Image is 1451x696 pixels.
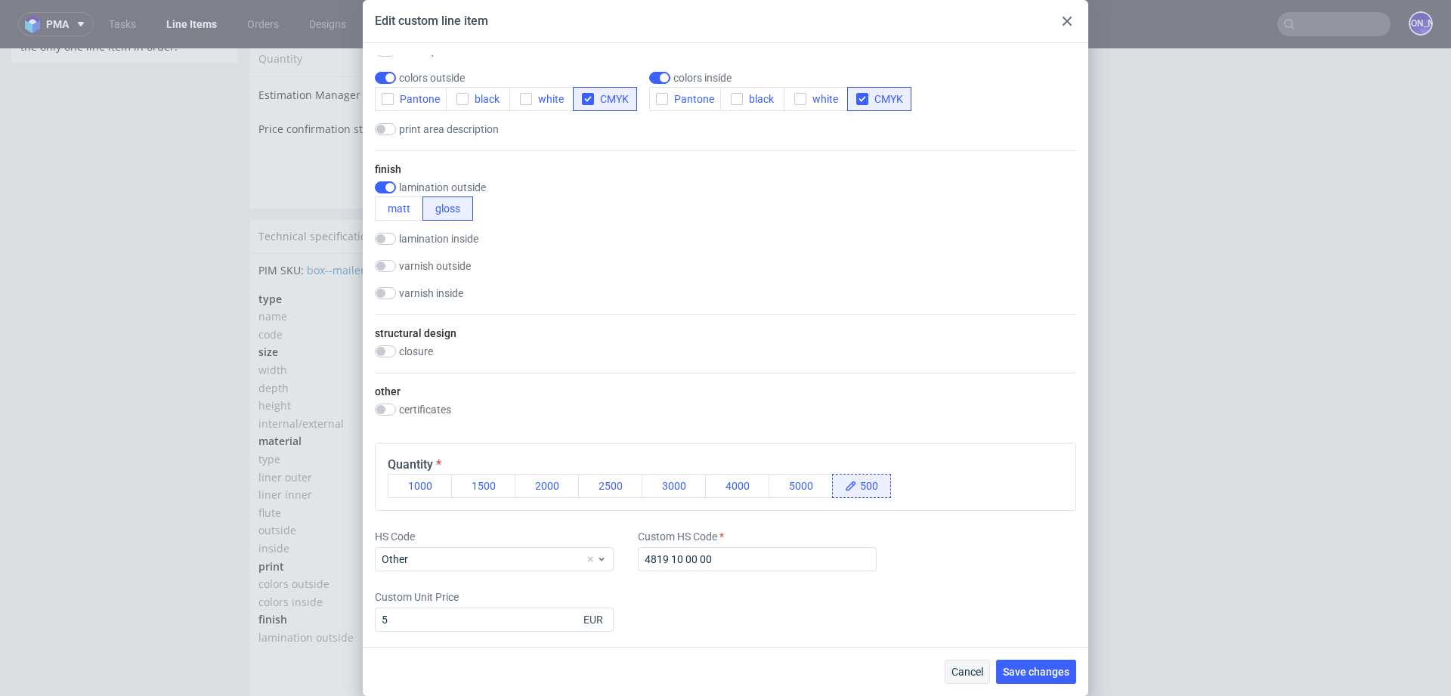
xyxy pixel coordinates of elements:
input: Enter custom HS Code [638,547,877,571]
td: print [258,509,541,527]
td: code [258,277,541,295]
span: 500 [857,475,890,497]
td: liner outer [258,420,541,438]
span: testliner brown [545,439,623,453]
button: 2000 [515,474,579,498]
label: Custom Unit Price [375,589,614,605]
label: lamination outside [399,181,486,193]
span: Other [382,552,585,567]
span: white [532,93,564,105]
td: flute [258,456,541,474]
button: CMYK [573,87,637,111]
label: Quantity [388,457,441,472]
span: white [806,93,838,105]
button: 3000 [642,474,706,498]
button: matt [375,196,423,221]
div: PIM SKU: [258,215,824,230]
span: E [545,457,551,472]
label: lamination inside [399,233,478,245]
span: black [469,93,500,105]
label: colors outside [399,72,465,84]
td: type [258,242,541,260]
td: type [258,402,541,420]
span: external [545,368,586,382]
td: Estimation Manager [258,38,541,72]
button: black [720,87,784,111]
td: height [258,348,541,367]
button: 4000 [705,474,769,498]
button: 2500 [578,474,642,498]
td: internal/external [258,367,541,385]
span: CMYK [868,93,903,105]
button: Send to VMA [651,613,733,634]
span: 260 mm [545,314,583,329]
div: Technical specification [249,172,833,205]
span: Pantone [668,93,714,105]
button: Pantone [375,87,447,111]
button: Cancel [945,660,990,684]
td: width [258,313,541,331]
td: colors outside [258,527,541,545]
span: corrugated [545,261,601,275]
td: depth [258,331,541,349]
td: Price confirmation status [258,72,541,106]
button: white [509,87,574,111]
label: varnish inside [399,287,463,299]
span: 105 mm [545,350,583,364]
button: Save changes [996,660,1076,684]
a: box--mailer-box--56--cardboard-coated--print-color-hd-with-print-inside--foil-glossy [307,215,731,229]
span: Cancel [951,667,983,677]
span: GD [545,493,560,507]
label: varnish outside [399,260,471,272]
td: finish [258,562,541,580]
label: other [375,385,401,397]
button: gloss [422,196,473,221]
label: colors inside [673,72,732,84]
span: black [743,93,774,105]
label: Custom HS Code [638,529,877,544]
label: structural design [375,327,456,339]
label: HS Code [375,529,614,544]
label: finish [375,163,401,175]
td: name [258,259,541,277]
a: Download PDF [561,608,651,641]
td: 500 [541,2,824,20]
div: Edit custom line item [375,13,488,29]
td: size [258,295,541,313]
span: cmyk [545,528,571,543]
span: testliner brown [545,422,623,436]
button: 5000 [769,474,833,498]
span: CMYK [594,93,629,105]
label: closure [399,345,433,357]
button: Save [742,107,824,128]
span: corrugated [545,404,601,418]
span: Save changes [1003,667,1069,677]
button: Send to QMS [733,613,815,634]
button: Pantone [649,87,721,111]
td: lamination outside [258,580,541,599]
label: print area description [399,123,499,135]
span: cmyk [545,546,571,561]
button: black [446,87,510,111]
td: outside [258,473,541,491]
span: 200 mm [545,333,583,347]
span: EUR [580,609,611,630]
td: inside [258,491,541,509]
button: 1000 [388,474,452,498]
td: colors inside [258,545,541,563]
label: certificates [399,404,451,416]
button: CMYK [847,87,911,111]
td: Quantity [258,2,541,20]
span: Pantone [394,93,440,105]
span: GD [545,475,560,489]
a: Edit specification [738,181,824,196]
td: liner inner [258,438,541,456]
span: gloss [545,582,571,596]
button: 1500 [451,474,515,498]
span: mailer box fefco 427 [545,279,648,293]
td: material [258,384,541,402]
button: white [784,87,848,111]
